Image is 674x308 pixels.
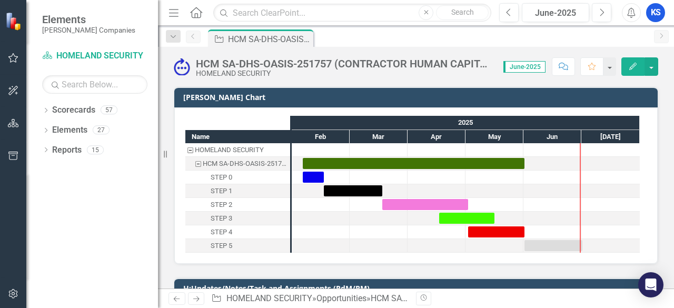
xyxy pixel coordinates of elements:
a: Elements [52,124,87,136]
div: STEP 0 [185,171,290,184]
div: HCM SA-DHS-OASIS-251757 (CONTRACTOR HUMAN CAPITAL MANAGEMENT SEGMENT ARCHITECTURE SUPPORT SERVICE... [185,157,290,171]
div: May [465,130,523,144]
div: Name [185,130,290,143]
div: Task: Start date: 2025-02-16 End date: 2025-03-18 [185,184,290,198]
div: Jun [523,130,581,144]
a: HOMELAND SECURITY [42,50,147,62]
div: HOMELAND SECURITY [196,69,493,77]
div: Task: HOMELAND SECURITY Start date: 2025-02-06 End date: 2025-02-07 [185,143,290,157]
div: STEP 5 [185,239,290,253]
div: Task: Start date: 2025-06-01 End date: 2025-07-01 [524,240,582,251]
div: 27 [93,126,110,135]
a: Scorecards [52,104,95,116]
div: Apr [408,130,465,144]
div: Task: Start date: 2025-02-06 End date: 2025-06-01 [185,157,290,171]
div: STEP 2 [211,198,232,212]
div: Task: Start date: 2025-05-02 End date: 2025-06-01 [468,226,524,237]
div: HCM SA-DHS-OASIS-251757 (CONTRACTOR HUMAN CAPITAL MANAGEMENT SEGMENT ARCHITECTURE SUPPORT SERVICE... [203,157,287,171]
div: Task: Start date: 2025-05-02 End date: 2025-06-01 [185,225,290,239]
div: 2025 [292,116,640,130]
div: HCM SA-DHS-OASIS-251757 (CONTRACTOR HUMAN CAPITAL MANAGEMENT SEGMENT ARCHITECTURE SUPPORT SERVICE... [228,33,311,46]
div: STEP 3 [211,212,232,225]
div: STEP 2 [185,198,290,212]
div: Task: Start date: 2025-03-18 End date: 2025-05-02 [185,198,290,212]
div: HCM SA-DHS-OASIS-251757 (CONTRACTOR HUMAN CAPITAL MANAGEMENT SEGMENT ARCHITECTURE SUPPORT SERVICE... [196,58,493,69]
div: HOMELAND SECURITY [185,143,290,157]
img: ClearPoint Strategy [5,12,24,30]
div: STEP 4 [185,225,290,239]
div: June-2025 [526,7,586,19]
h3: [PERSON_NAME] Chart [183,93,652,101]
button: KS [646,3,665,22]
img: Submitted [174,58,191,75]
div: 57 [101,106,117,115]
span: Search [451,8,474,16]
div: Task: Start date: 2025-04-17 End date: 2025-05-16 [185,212,290,225]
div: HOMELAND SECURITY [195,143,264,157]
h3: H:Updates/Notes/Task and Assignments (PdM/PM) [183,284,652,292]
span: June-2025 [503,61,546,73]
div: » » [211,293,408,305]
div: Task: Start date: 2025-02-16 End date: 2025-03-18 [324,185,382,196]
a: Opportunities [316,293,366,303]
input: Search Below... [42,75,147,94]
input: Search ClearPoint... [213,4,491,22]
div: Task: Start date: 2025-02-06 End date: 2025-02-16 [303,172,324,183]
div: Task: Start date: 2025-06-01 End date: 2025-07-01 [185,239,290,253]
div: 15 [87,145,104,154]
div: STEP 1 [185,184,290,198]
span: Elements [42,13,135,26]
button: Search [436,5,489,20]
div: Task: Start date: 2025-02-06 End date: 2025-02-16 [185,171,290,184]
a: HOMELAND SECURITY [226,293,312,303]
div: Jul [581,130,640,144]
div: STEP 5 [211,239,232,253]
div: Mar [350,130,408,144]
a: Reports [52,144,82,156]
div: Task: Start date: 2025-03-18 End date: 2025-05-02 [382,199,468,210]
button: June-2025 [522,3,589,22]
div: Feb [292,130,350,144]
div: Task: Start date: 2025-04-17 End date: 2025-05-16 [439,213,494,224]
div: Task: Start date: 2025-02-06 End date: 2025-06-01 [303,158,524,169]
div: STEP 3 [185,212,290,225]
small: [PERSON_NAME] Companies [42,26,135,34]
div: STEP 1 [211,184,232,198]
div: Open Intercom Messenger [638,272,663,297]
div: STEP 0 [211,171,232,184]
div: STEP 4 [211,225,232,239]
